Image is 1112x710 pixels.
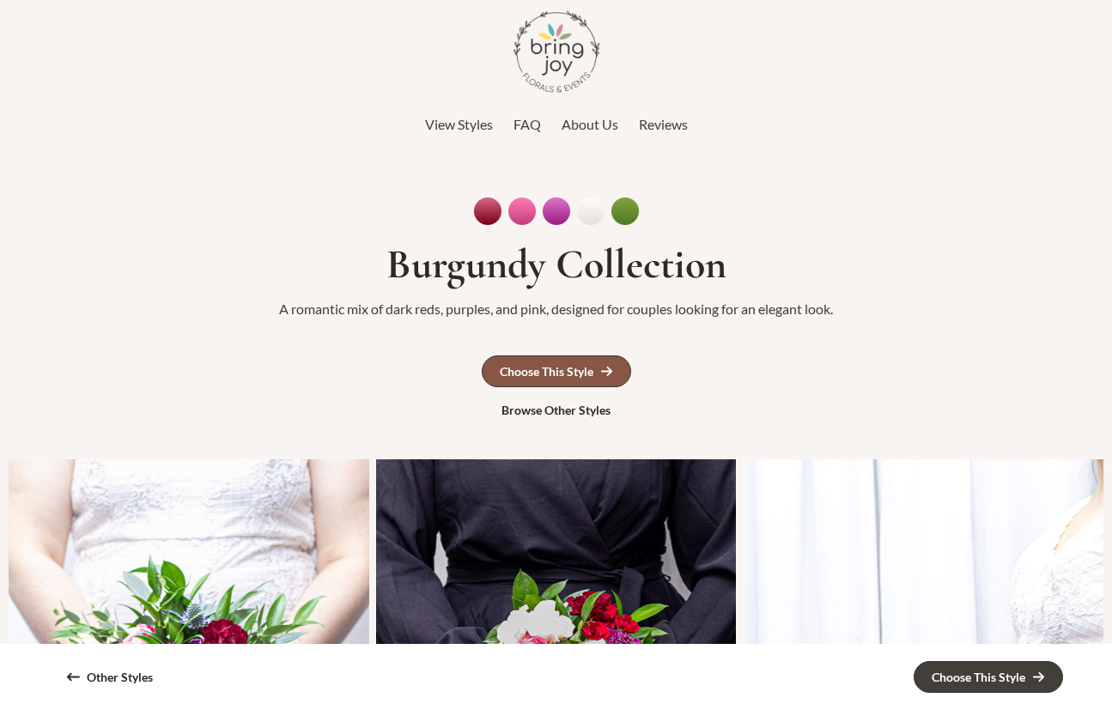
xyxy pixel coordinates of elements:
[639,112,688,137] a: Reviews
[50,662,170,692] a: Other Styles
[87,671,153,683] div: Other Styles
[484,396,628,425] a: Browse Other Styles
[562,116,618,132] span: About Us
[41,112,1072,137] nav: Top Header Menu
[562,112,618,137] a: About Us
[500,366,593,378] div: Choose This Style
[513,112,541,137] a: FAQ
[482,355,631,387] a: Choose This Style
[914,661,1063,693] a: Choose This Style
[501,404,611,416] div: Browse Other Styles
[425,112,493,137] a: View Styles
[513,116,541,132] span: FAQ
[639,116,688,132] span: Reviews
[425,116,493,132] span: View Styles
[932,671,1025,683] div: Choose This Style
